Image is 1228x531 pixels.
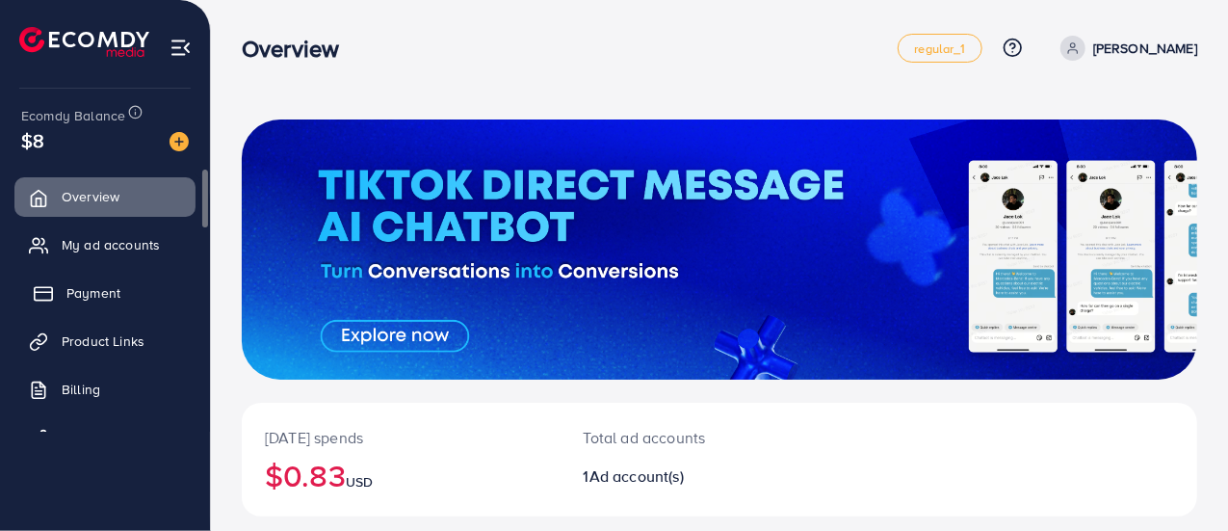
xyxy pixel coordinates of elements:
[265,426,537,449] p: [DATE] spends
[19,27,149,57] img: logo
[170,132,189,151] img: image
[62,332,144,351] span: Product Links
[914,42,965,55] span: regular_1
[14,177,196,216] a: Overview
[62,187,119,206] span: Overview
[66,283,120,303] span: Payment
[62,380,100,399] span: Billing
[14,418,196,457] a: Affiliate Program
[898,34,981,63] a: regular_1
[1093,37,1197,60] p: [PERSON_NAME]
[346,472,373,491] span: USD
[589,465,684,487] span: Ad account(s)
[265,457,537,493] h2: $0.83
[242,35,354,63] h3: Overview
[14,274,196,312] a: Payment
[62,235,160,254] span: My ad accounts
[14,226,196,264] a: My ad accounts
[584,426,776,449] p: Total ad accounts
[62,428,165,447] span: Affiliate Program
[14,370,196,409] a: Billing
[1053,36,1197,61] a: [PERSON_NAME]
[21,106,125,125] span: Ecomdy Balance
[584,467,776,486] h2: 1
[1146,444,1214,517] iframe: Chat
[170,37,192,59] img: menu
[14,322,196,360] a: Product Links
[21,126,44,154] span: $8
